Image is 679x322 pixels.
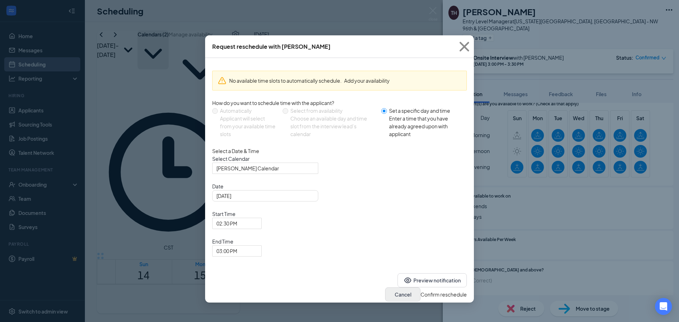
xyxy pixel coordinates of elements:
[212,43,331,51] div: Request reschedule with [PERSON_NAME]
[385,287,420,301] button: Cancel
[397,273,467,287] button: EyePreview notification
[344,77,390,84] button: Add your availability
[420,291,467,298] button: Confirm reschedule
[389,115,461,138] div: Enter a time that you have already agreed upon with applicant
[290,107,376,115] div: Select from availability
[212,238,262,245] span: End Time
[216,192,313,200] input: Sep 16, 2025
[216,163,279,174] span: [PERSON_NAME] Calendar
[212,155,467,163] span: Select Calendar
[404,276,412,285] svg: Eye
[655,298,672,315] div: Open Intercom Messenger
[212,182,467,190] span: Date
[212,210,262,218] span: Start Time
[212,147,467,155] div: Select a Date & Time
[455,37,474,56] svg: Cross
[220,115,277,138] div: Applicant will select from your available time slots
[212,99,467,107] div: How do you want to schedule time with the applicant?
[218,76,226,85] svg: Warning
[455,35,474,58] button: Close
[389,107,461,115] div: Set a specific day and time
[220,107,277,115] div: Automatically
[229,77,461,84] div: No available time slots to automatically schedule.
[216,218,237,229] span: 02:30 PM
[290,115,376,138] div: Choose an available day and time slot from the interview lead’s calendar
[216,246,237,256] span: 03:00 PM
